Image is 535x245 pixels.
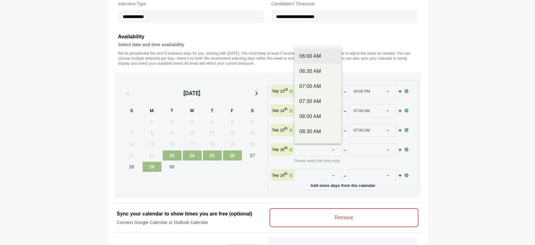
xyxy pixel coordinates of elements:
sup: th [284,107,287,111]
div: [DATE] [184,89,201,98]
span: Wednesday, September 3, 2025 [183,117,202,127]
strong: 24 [280,109,284,113]
span: Friday, September 5, 2025 [223,117,242,127]
span: Saturday, September 27, 2025 [243,150,262,161]
div: 07:30 AM [299,98,336,105]
p: Sep [272,128,279,133]
p: Sep [272,108,279,113]
h4: Select date and time availability [118,41,417,48]
sup: rd [284,87,288,92]
h2: Sync your calendar to show times you are free (optional) [117,210,266,218]
span: Thursday, September 18, 2025 [203,139,222,149]
span: Saturday, September 20, 2025 [243,139,262,149]
p: Please select the time slots. [294,158,404,163]
strong: 29 [280,173,284,178]
span: Saturday, September 13, 2025 [243,128,262,138]
strong: 25 [280,128,284,133]
span: Wednesday, September 24, 2025 [183,150,202,161]
div: M [143,107,161,115]
div: F [223,107,242,115]
span: 04:00 PM [354,85,370,98]
sup: th [284,171,287,176]
span: Tuesday, September 2, 2025 [163,117,182,127]
div: 09:00 AM [299,143,336,150]
span: 07:00 AM [354,124,370,137]
span: Sunday, September 28, 2025 [123,162,141,172]
div: T [163,107,182,115]
span: Tuesday, September 16, 2025 [163,139,182,149]
span: Sunday, September 7, 2025 [123,128,141,138]
span: Thursday, September 11, 2025 [203,128,222,138]
span: Monday, September 8, 2025 [143,128,161,138]
div: 08:00 AM [299,113,336,120]
div: 08:30 AM [299,128,336,135]
strong: 23 [280,89,284,94]
span: Thursday, September 4, 2025 [203,117,222,127]
p: Sep [272,147,279,152]
span: Tuesday, September 23, 2025 [163,150,182,161]
span: Monday, September 22, 2025 [143,150,161,161]
span: 07:00 AM [354,105,370,117]
span: Monday, September 29, 2025 [143,162,161,172]
sup: th [284,146,287,150]
span: Saturday, September 6, 2025 [243,117,262,127]
span: Sunday, September 21, 2025 [123,150,141,161]
div: S [243,107,262,115]
div: S [123,107,141,115]
p: Sep [272,89,279,94]
span: Wednesday, September 10, 2025 [183,128,202,138]
div: 06:30 AM [299,68,336,75]
span: Tuesday, September 9, 2025 [163,128,182,138]
div: W [183,107,202,115]
span: Wednesday, September 17, 2025 [183,139,202,149]
p: Add more days from the calendar [270,181,416,188]
div: T [203,107,222,115]
span: Monday, September 15, 2025 [143,139,161,149]
span: Friday, September 12, 2025 [223,128,242,138]
div: 06:00 AM [299,52,336,60]
p: Sep [272,173,279,178]
div: 07:00 AM [299,83,336,90]
p: We’ve preselected the next 5 business days for you, starting with [DATE]. You must keep at least ... [118,51,417,66]
p: Connect Google Calendar or Outlook Calendar [117,219,266,226]
span: Monday, September 1, 2025 [143,117,161,127]
sup: th [284,126,287,131]
span: Thursday, September 25, 2025 [203,150,222,161]
strong: 26 [280,148,284,152]
span: Friday, September 26, 2025 [223,150,242,161]
v-button: Remove [270,208,418,227]
span: Tuesday, September 30, 2025 [163,162,182,172]
span: Sunday, September 14, 2025 [123,139,141,149]
span: Friday, September 19, 2025 [223,139,242,149]
h3: Availability [118,33,417,41]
